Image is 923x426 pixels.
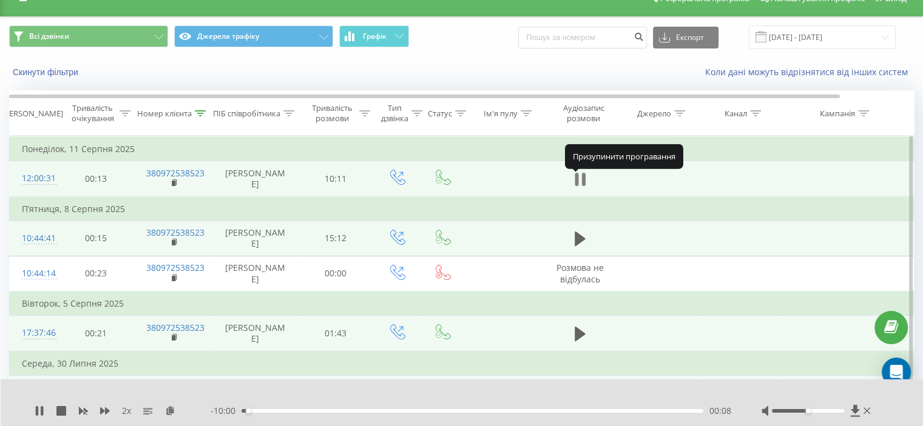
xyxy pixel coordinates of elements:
div: 17:37:46 [22,321,46,345]
td: [PERSON_NAME] [213,256,298,291]
span: - 10:00 [211,405,242,417]
button: Всі дзвінки [9,25,168,47]
div: Accessibility label [805,408,810,413]
input: Пошук за номером [518,27,647,48]
div: Номер клієнта [137,108,192,119]
td: 10:11 [298,161,374,197]
button: Графік [339,25,409,47]
span: Розмова не відбулась [556,262,604,284]
td: 00:13 [58,161,134,197]
td: [PERSON_NAME] [213,161,298,197]
a: 380972538523 [146,227,205,238]
td: [PERSON_NAME] [213,221,298,256]
span: Графік [363,32,387,41]
td: [PERSON_NAME] [213,375,298,410]
td: 06:51 [298,375,374,410]
div: Статус [428,108,452,119]
div: 10:44:41 [22,227,46,250]
span: 00:08 [709,405,731,417]
div: Тривалість розмови [308,103,356,124]
a: 380972538523 [146,322,205,333]
div: ПІБ співробітника [213,108,280,119]
div: Accessibility label [246,408,251,413]
button: Експорт [653,27,718,48]
span: 2 x [122,405,131,417]
td: 00:23 [58,256,134,291]
a: 380972538523 [146,167,205,179]
td: 01:43 [298,316,374,351]
div: Канал [725,108,747,119]
button: Скинути фільтри [9,67,84,78]
span: Всі дзвінки [29,32,69,41]
td: 15:12 [298,221,374,256]
div: Тип дзвінка [381,103,408,124]
td: 00:15 [58,221,134,256]
td: 00:13 [58,375,134,410]
td: 00:21 [58,316,134,351]
a: Коли дані можуть відрізнятися вiд інших систем [705,66,914,78]
div: 12:00:31 [22,167,46,190]
div: Ім'я пулу [484,108,518,119]
td: [PERSON_NAME] [213,316,298,351]
div: Джерело [637,108,671,119]
div: [PERSON_NAME] [2,108,63,119]
div: Тривалість очікування [69,103,117,124]
td: 00:00 [298,256,374,291]
div: Open Intercom Messenger [882,358,911,387]
div: Кампанія [820,108,855,119]
a: 380972538523 [146,262,205,273]
div: Призупинити програвання [565,144,683,168]
button: Джерела трафіку [174,25,333,47]
div: 10:44:14 [22,262,46,285]
div: Аудіозапис розмови [554,103,613,124]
